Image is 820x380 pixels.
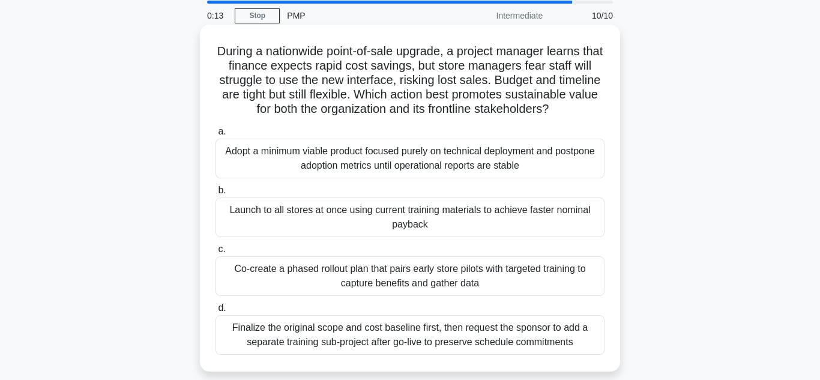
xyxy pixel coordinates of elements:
[445,4,550,28] div: Intermediate
[218,303,226,313] span: d.
[235,8,280,23] a: Stop
[216,256,604,296] div: Co-create a phased rollout plan that pairs early store pilots with targeted training to capture b...
[550,4,620,28] div: 10/10
[216,198,604,237] div: Launch to all stores at once using current training materials to achieve faster nominal payback
[200,4,235,28] div: 0:13
[216,315,604,355] div: Finalize the original scope and cost baseline first, then request the sponsor to add a separate t...
[218,126,226,136] span: a.
[218,244,225,254] span: c.
[280,4,445,28] div: PMP
[218,185,226,195] span: b.
[214,44,606,117] h5: During a nationwide point-of-sale upgrade, a project manager learns that finance expects rapid co...
[216,139,604,178] div: Adopt a minimum viable product focused purely on technical deployment and postpone adoption metri...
